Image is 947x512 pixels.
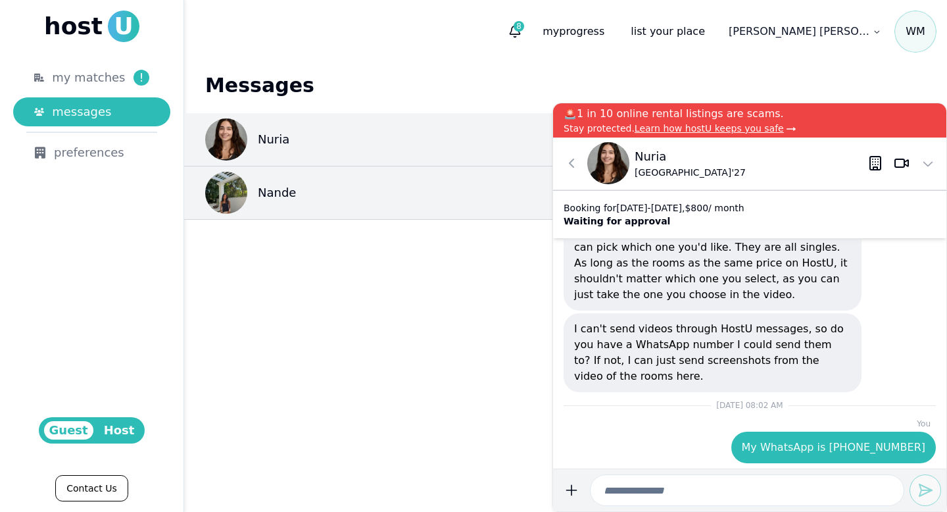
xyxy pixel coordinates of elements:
p: Waiting for approval [564,215,744,228]
p: [PERSON_NAME] [PERSON_NAME] [729,24,870,39]
span: Guest [44,421,93,440]
a: list your place [620,18,716,45]
img: Nande Bond avatar [205,172,247,214]
span: [DATE] [651,203,682,213]
span: messages [52,103,111,121]
p: Stay protected. [564,122,936,135]
p: Booking for - , $ 800 / month [564,201,744,215]
span: Learn how hostU keeps you safe [635,123,784,134]
h1: Messages [205,74,926,97]
p: Nuria [635,147,746,166]
p: Nande [258,184,296,202]
p: Sorry for the delay! Sounds great! I can try to send you a video of the available rooms on here, ... [574,208,851,303]
img: Nuria Rodriguez avatar [205,118,247,161]
div: preferences [34,143,149,162]
span: W M [894,11,936,53]
span: ! [134,70,149,86]
img: Nuria Rodriguez avatar [587,142,629,184]
p: You [564,419,936,429]
a: preferences [13,138,170,167]
a: my matches! [13,63,170,92]
span: my [543,25,559,38]
span: [DATE] [616,203,647,213]
span: my matches [52,68,125,87]
span: U [108,11,139,42]
a: [PERSON_NAME] [PERSON_NAME] [721,18,889,45]
a: WM [894,11,936,53]
p: [GEOGRAPHIC_DATA] ' 27 [635,166,746,179]
p: I can't send videos through HostU messages, so do you have a WhatsApp number I could send them to... [574,321,851,384]
span: host [44,13,103,39]
span: 8 [514,21,524,32]
span: Host [99,421,140,440]
p: Nuria [258,130,289,149]
a: hostU [44,11,139,42]
p: progress [532,18,615,45]
a: messages [13,97,170,126]
a: Contact Us [55,475,128,501]
button: 8 [503,20,527,43]
p: 🚨1 in 10 online rental listings are scams. [564,106,936,122]
span: [DATE] 08:02 AM [716,401,783,410]
p: My WhatsApp is [PHONE_NUMBER] [742,440,925,455]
